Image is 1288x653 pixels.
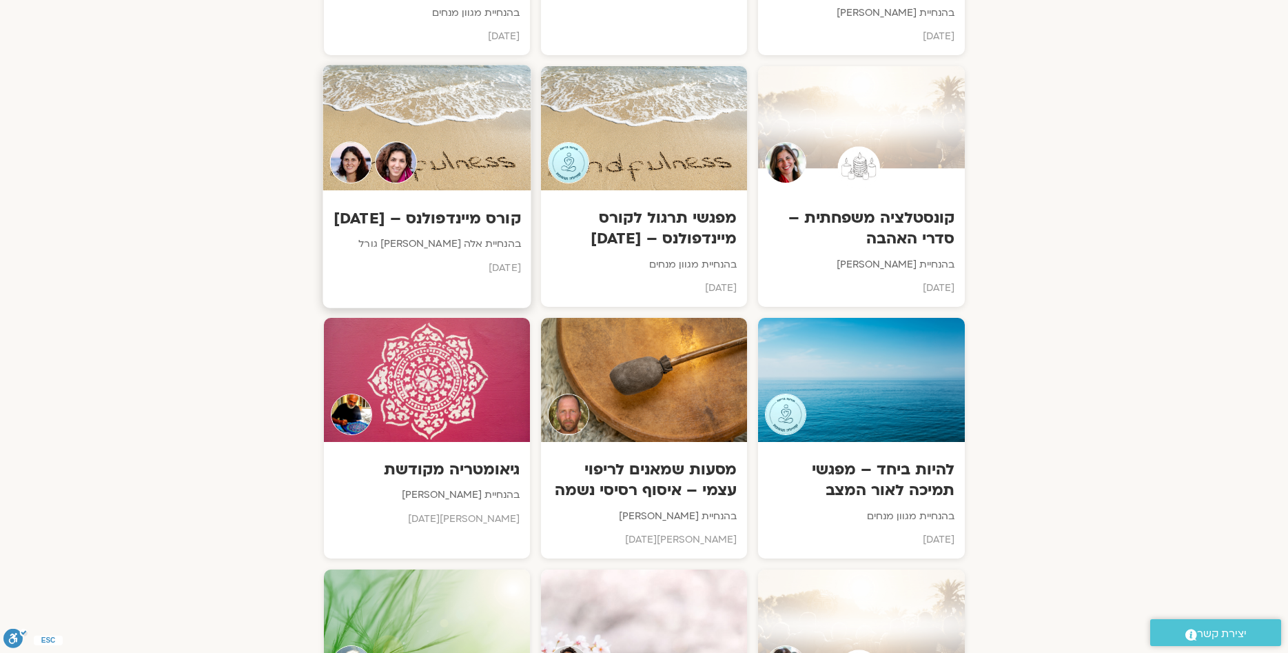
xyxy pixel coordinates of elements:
a: Teacherקונסטלציה משפחתית – סדרי האהבהבהנחיית [PERSON_NAME][DATE] [758,66,964,307]
img: Teacher [765,394,806,435]
h3: קונסטלציה משפחתית – סדרי האהבה [768,208,954,249]
h3: להיות ביחד – מפגשי תמיכה לאור המצב [768,459,954,501]
a: Teacherלהיות ביחד – מפגשי תמיכה לאור המצבבהנחיית מגוון מנחים[DATE] [758,318,964,559]
h3: מפגשי תרגול לקורס מיינדפולנס – [DATE] [551,208,737,249]
a: יצירת קשר [1150,619,1281,646]
p: [PERSON_NAME][DATE] [551,532,737,548]
span: יצירת קשר [1197,625,1247,643]
p: בהנחיית [PERSON_NAME] [334,487,520,503]
p: בהנחיית מגוון מנחים [551,257,737,273]
p: [DATE] [768,28,954,45]
p: בהנחיית [PERSON_NAME] [768,5,954,21]
p: [DATE] [768,532,954,548]
img: Teacher [331,394,372,435]
p: [PERSON_NAME][DATE] [334,511,520,528]
img: Teacher [548,394,589,435]
p: [DATE] [334,28,520,45]
a: Teacherגיאומטריה מקודשתבהנחיית [PERSON_NAME][PERSON_NAME][DATE] [324,318,530,559]
img: Teacher [375,141,417,183]
h3: מסעות שמאנים לריפוי עצמי – איסוף רסיסי נשמה [551,459,737,501]
img: Teacher [765,142,806,183]
a: Teacherמסעות שמאנים לריפוי עצמי – איסוף רסיסי נשמהבהנחיית [PERSON_NAME][PERSON_NAME][DATE] [541,318,747,559]
p: בהנחיית [PERSON_NAME] [551,508,737,525]
p: בהנחיית מגוון מנחים [334,5,520,21]
img: Teacher [329,141,371,183]
p: בהנחיית [PERSON_NAME] [768,257,954,273]
h3: קורס מיינדפולנס – [DATE] [333,208,520,229]
p: בהנחיית מגוון מנחים [768,508,954,525]
p: בהנחיית אלה [PERSON_NAME] גורל [333,236,520,253]
img: Teacher [548,142,589,183]
h3: גיאומטריה מקודשת [334,459,520,480]
a: Teacherמפגשי תרגול לקורס מיינדפולנס – [DATE]בהנחיית מגוון מנחים[DATE] [541,66,747,307]
p: [DATE] [551,280,737,297]
p: [DATE] [768,280,954,297]
a: TeacherTeacherקורס מיינדפולנס – [DATE]בהנחיית אלה [PERSON_NAME] גורל[DATE] [324,66,530,307]
p: [DATE] [333,260,520,277]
